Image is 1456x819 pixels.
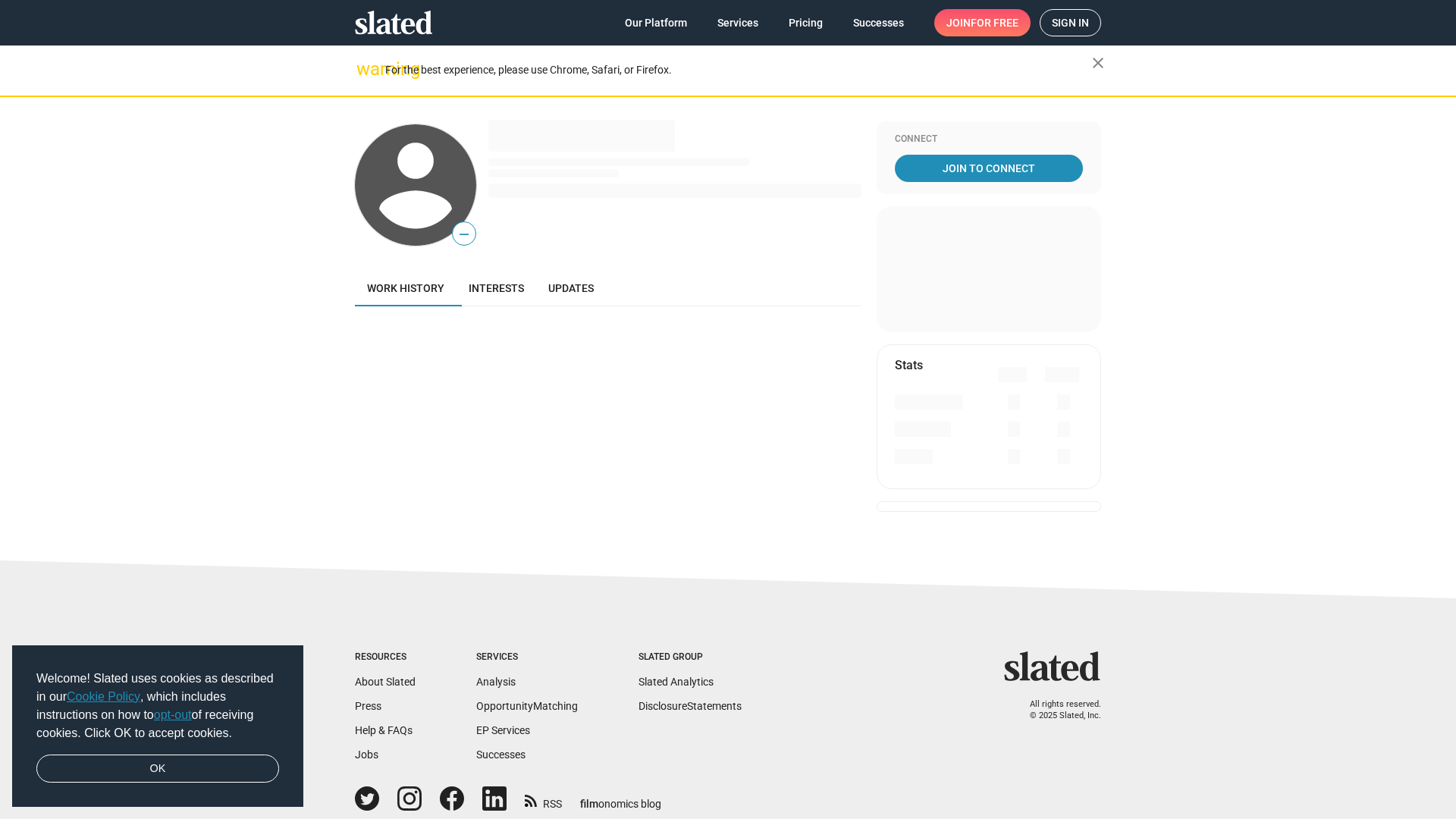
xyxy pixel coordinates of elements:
[536,270,606,306] a: Updates
[705,9,770,36] a: Services
[613,9,699,36] a: Our Platform
[457,270,536,306] a: Interests
[895,133,1083,146] div: Connect
[355,651,416,664] div: Resources
[453,224,475,244] span: —
[898,155,1080,182] span: Join To Connect
[895,155,1083,182] a: Join To Connect
[639,676,714,688] a: Slated Analytics
[548,282,594,294] span: Updates
[385,60,1092,80] div: For the best experience, please use Chrome, Safari, or Firefox.
[841,9,916,36] a: Successes
[625,9,687,36] span: Our Platform
[356,60,375,78] mat-icon: warning
[777,9,835,36] a: Pricing
[895,357,923,373] mat-card-title: Stats
[355,270,457,306] a: Work history
[580,785,661,811] a: filmonomics blog
[36,670,279,742] span: Welcome! Slated uses cookies as described in our , which includes instructions on how to of recei...
[476,676,516,688] a: Analysis
[36,755,279,783] a: dismiss cookie message
[12,645,303,808] div: cookieconsent
[971,9,1018,36] span: for free
[525,788,562,811] a: RSS
[469,282,524,294] span: Interests
[853,9,904,36] span: Successes
[476,700,578,712] a: OpportunityMatching
[355,676,416,688] a: About Slated
[1089,54,1107,72] mat-icon: close
[1040,9,1101,36] a: Sign in
[476,748,526,761] a: Successes
[355,724,413,736] a: Help & FAQs
[67,690,140,703] a: Cookie Policy
[789,9,823,36] span: Pricing
[355,700,381,712] a: Press
[639,700,742,712] a: DisclosureStatements
[717,9,758,36] span: Services
[355,748,378,761] a: Jobs
[154,708,192,721] a: opt-out
[1052,10,1089,36] span: Sign in
[946,9,1018,36] span: Join
[639,651,742,664] div: Slated Group
[1014,699,1101,721] p: All rights reserved. © 2025 Slated, Inc.
[476,651,578,664] div: Services
[934,9,1031,36] a: Joinfor free
[476,724,530,736] a: EP Services
[580,798,598,810] span: film
[367,282,444,294] span: Work history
